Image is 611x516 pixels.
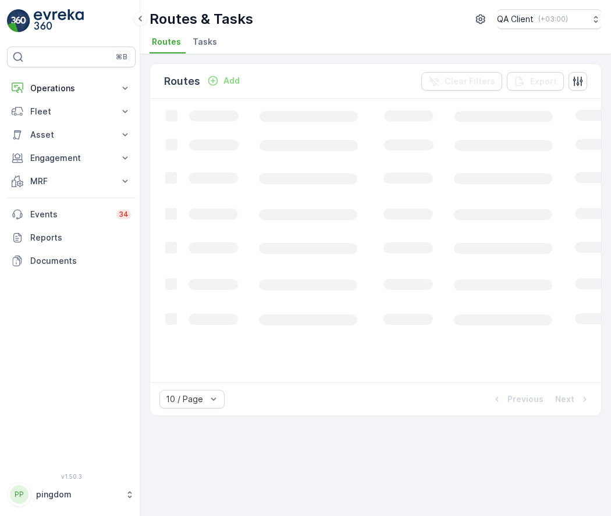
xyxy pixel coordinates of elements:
button: Previous [490,392,545,406]
p: Export [530,76,557,87]
p: Operations [30,83,112,94]
button: PPpingdom [7,482,136,507]
p: Routes & Tasks [150,10,253,28]
p: ⌘B [116,52,127,62]
button: Engagement [7,146,136,170]
p: Events [30,209,109,220]
button: Operations [7,77,136,100]
p: pingdom [36,489,119,500]
button: Clear Filters [421,72,502,91]
p: 34 [119,210,129,219]
p: Next [555,393,574,405]
span: Routes [152,36,181,48]
span: v 1.50.3 [7,473,136,480]
p: Add [223,75,240,87]
a: Reports [7,226,136,249]
div: PP [10,485,29,504]
p: ( +03:00 ) [538,15,568,24]
p: Fleet [30,106,112,117]
a: Events34 [7,203,136,226]
p: MRF [30,175,112,187]
button: Asset [7,123,136,146]
button: QA Client(+03:00) [497,9,602,29]
button: Next [554,392,592,406]
p: Documents [30,255,131,267]
p: Reports [30,232,131,243]
p: Clear Filters [445,76,495,87]
p: Engagement [30,152,112,164]
p: Previous [507,393,543,405]
button: Export [507,72,564,91]
p: Routes [164,73,200,89]
p: Asset [30,129,112,141]
a: Documents [7,249,136,273]
button: Fleet [7,100,136,123]
img: logo_light-DOdMpM7g.png [34,9,84,33]
button: Add [203,74,244,88]
img: logo [7,9,30,33]
p: QA Client [497,13,534,25]
button: MRF [7,170,136,193]
span: Tasks [193,36,217,48]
